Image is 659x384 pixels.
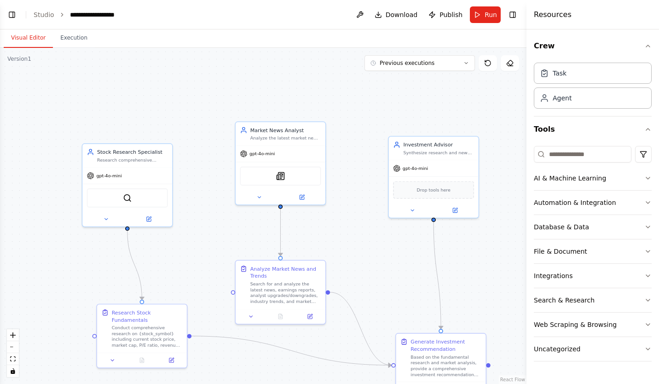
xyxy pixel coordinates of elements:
[123,193,132,202] img: SerperDevTool
[534,239,652,263] button: File & Document
[534,320,617,329] div: Web Scraping & Browsing
[534,59,652,116] div: Crew
[534,198,616,207] div: Automation & Integration
[7,365,19,377] button: toggle interactivity
[34,11,54,18] a: Studio
[249,151,275,157] span: gpt-4o-mini
[410,338,481,353] div: Generate Investment Recommendation
[235,122,326,205] div: Market News AnalystAnalyze the latest market news, earnings reports, and industry trends affectin...
[388,136,479,218] div: Investment AdvisorSynthesize research and news analysis to provide a comprehensive investment rec...
[534,264,652,288] button: Integrations
[417,186,451,194] span: Drop tools here
[281,193,323,202] button: Open in side panel
[250,265,321,280] div: Analyze Market News and Trends
[403,150,474,156] div: Synthesize research and news analysis to provide a comprehensive investment recommendation for {s...
[124,231,146,300] g: Edge from 2848491d-341c-4634-8897-2cfa67e28614 to ff080192-62f8-4c57-bbed-d9d3e9f6ff6e
[500,377,525,382] a: React Flow attribution
[534,9,572,20] h4: Resources
[330,289,391,369] g: Edge from e1064e4a-7fba-4eb9-8f37-8b77d7ef7269 to ed25d091-e939-46fb-bd57-9b4d1e2a7653
[534,337,652,361] button: Uncategorized
[380,59,434,67] span: Previous executions
[6,8,18,21] button: Show left sidebar
[430,222,445,329] g: Edge from 1db67675-66e9-4aa2-9db2-d4512be3ccc6 to ed25d091-e939-46fb-bd57-9b4d1e2a7653
[534,116,652,142] button: Tools
[191,332,391,369] g: Edge from ff080192-62f8-4c57-bbed-d9d3e9f6ff6e to ed25d091-e939-46fb-bd57-9b4d1e2a7653
[403,165,428,171] span: gpt-4o-mini
[534,271,572,280] div: Integrations
[235,260,326,325] div: Analyze Market News and TrendsSearch for and analyze the latest news, earnings reports, analyst u...
[534,166,652,190] button: AI & Machine Learning
[97,148,168,156] div: Stock Research Specialist
[534,215,652,239] button: Database & Data
[7,329,19,341] button: zoom in
[34,10,133,19] nav: breadcrumb
[425,6,466,23] button: Publish
[534,33,652,59] button: Crew
[553,69,567,78] div: Task
[4,29,53,48] button: Visual Editor
[534,296,595,305] div: Search & Research
[7,353,19,365] button: fit view
[276,172,285,180] img: SerplyNewsSearchTool
[277,209,284,256] g: Edge from a62db872-eb83-4248-80c5-199a031f3314 to e1064e4a-7fba-4eb9-8f37-8b77d7ef7269
[82,143,173,227] div: Stock Research SpecialistResearch comprehensive information about {stock_symbol} including compan...
[297,312,322,321] button: Open in side panel
[128,215,169,223] button: Open in side panel
[7,55,31,63] div: Version 1
[410,354,481,378] div: Based on the fundamental research and market analysis, provide a comprehensive investment recomme...
[7,341,19,353] button: zoom out
[265,312,296,321] button: No output available
[386,10,418,19] span: Download
[506,8,519,21] button: Hide right sidebar
[553,93,572,103] div: Agent
[159,356,184,365] button: Open in side panel
[364,55,475,71] button: Previous executions
[112,309,183,324] div: Research Stock Fundamentals
[534,344,580,354] div: Uncategorized
[250,281,321,305] div: Search for and analyze the latest news, earnings reports, analyst upgrades/downgrades, industry t...
[250,127,321,134] div: Market News Analyst
[96,304,187,368] div: Research Stock FundamentalsConduct comprehensive research on {stock_symbol} including current sto...
[534,174,606,183] div: AI & Machine Learning
[470,6,501,23] button: Run
[112,325,183,349] div: Conduct comprehensive research on {stock_symbol} including current stock price, market cap, P/E r...
[371,6,422,23] button: Download
[534,222,589,232] div: Database & Data
[534,191,652,215] button: Automation & Integration
[534,247,587,256] div: File & Document
[439,10,462,19] span: Publish
[250,135,321,141] div: Analyze the latest market news, earnings reports, and industry trends affecting {stock_symbol} to...
[485,10,497,19] span: Run
[534,142,652,369] div: Tools
[7,329,19,377] div: React Flow controls
[534,288,652,312] button: Search & Research
[53,29,95,48] button: Execution
[434,206,476,215] button: Open in side panel
[97,157,168,163] div: Research comprehensive information about {stock_symbol} including company fundamentals, financial...
[403,141,474,148] div: Investment Advisor
[534,313,652,337] button: Web Scraping & Browsing
[96,173,121,179] span: gpt-4o-mini
[127,356,157,365] button: No output available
